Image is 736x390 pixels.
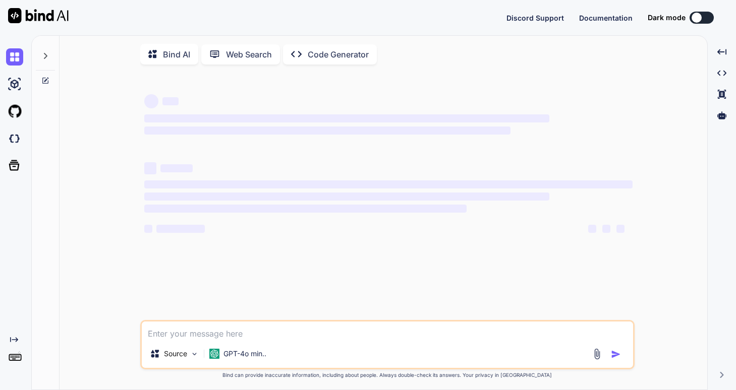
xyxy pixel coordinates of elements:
img: Bind AI [8,8,69,23]
span: ‌ [144,225,152,233]
span: ‌ [588,225,596,233]
span: ‌ [144,192,549,201]
span: ‌ [144,180,633,188]
span: ‌ [144,94,158,108]
span: ‌ [144,162,156,174]
span: ‌ [144,126,511,135]
img: githubLight [6,103,23,120]
span: ‌ [162,97,179,105]
button: Documentation [579,13,633,23]
span: ‌ [144,205,467,213]
span: ‌ [616,225,625,233]
p: Bind AI [163,48,190,60]
p: Web Search [226,48,272,60]
span: ‌ [602,225,610,233]
img: ai-studio [6,76,23,93]
p: Code Generator [308,48,369,60]
p: Source [164,349,187,359]
span: Documentation [579,14,633,22]
p: GPT-4o min.. [223,349,266,359]
p: Bind can provide inaccurate information, including about people. Always double-check its answers.... [140,371,635,379]
img: GPT-4o mini [209,349,219,359]
button: Discord Support [506,13,564,23]
img: chat [6,48,23,66]
img: attachment [591,348,603,360]
span: Discord Support [506,14,564,22]
span: ‌ [160,164,193,172]
img: darkCloudIdeIcon [6,130,23,147]
img: icon [611,349,621,359]
span: Dark mode [648,13,686,23]
img: Pick Models [190,350,199,358]
span: ‌ [156,225,205,233]
span: ‌ [144,114,549,122]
